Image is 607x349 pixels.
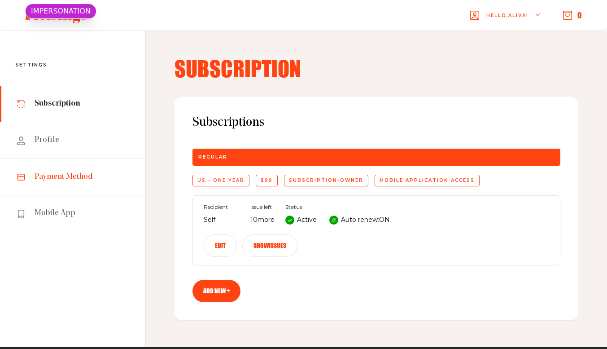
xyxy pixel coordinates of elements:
[35,208,75,219] span: Mobile App
[192,115,560,131] span: Subscriptions
[35,135,59,146] span: Profile
[35,172,93,182] span: Payment Method
[297,215,317,225] p: Active
[204,204,240,210] span: Recipient
[250,215,275,225] p: 10 more
[256,175,278,186] div: $99
[192,149,560,166] div: Regular
[250,204,275,210] span: Issue left
[192,280,240,302] a: Add new +
[242,234,297,257] button: Showissues
[25,4,96,19] div: IMPERSONATION
[341,215,390,225] p: Auto renew: ON
[284,175,368,186] div: subscription-owner
[35,98,80,109] span: Subscription
[563,10,582,20] button: 0
[175,57,578,79] h4: Subscription
[375,175,480,186] div: Mobile application access
[285,204,390,210] span: Status
[192,175,249,186] div: US - One Year
[486,12,528,33] span: Hello, Aliva !
[204,234,237,257] button: Edit
[204,215,240,225] p: Self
